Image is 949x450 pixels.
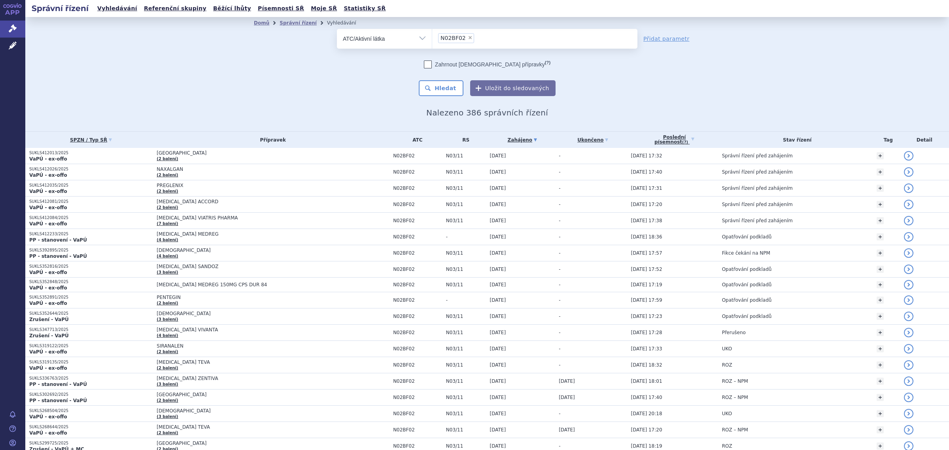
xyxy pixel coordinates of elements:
span: [DATE] 17:52 [631,267,662,272]
button: Hledat [419,80,463,96]
a: (2 balení) [157,431,178,435]
a: (2 balení) [157,350,178,354]
strong: VaPÚ - ex-offo [29,414,67,420]
span: [DATE] [490,250,506,256]
span: N02BF02 [393,346,442,352]
span: N03/11 [446,169,486,175]
a: detail [904,360,913,370]
a: + [877,426,884,433]
strong: VaPÚ - ex-offo [29,365,67,371]
p: SUKLS319122/2025 [29,343,153,349]
span: [DATE] [490,395,506,400]
span: N02BF02 [393,330,442,335]
span: [DATE] 18:36 [631,234,662,240]
span: [DATE] 17:20 [631,427,662,433]
span: [DEMOGRAPHIC_DATA] [157,408,354,414]
strong: VaPÚ - ex-offo [29,285,67,291]
span: - [446,234,486,240]
a: + [877,378,884,385]
p: SUKLS352848/2025 [29,279,153,285]
strong: VaPÚ - ex-offo [29,270,67,275]
span: [DATE] [490,234,506,240]
span: N03/11 [446,427,486,433]
span: N02BF02 [393,378,442,384]
strong: PP - stanovení - VaPÚ [29,398,87,403]
span: N03/11 [446,362,486,368]
span: [DATE] [490,282,506,287]
span: [MEDICAL_DATA] VIVANTA [157,327,354,333]
span: - [559,250,560,256]
span: [DATE] 18:01 [631,378,662,384]
p: SUKLS392895/2025 [29,248,153,253]
a: (3 balení) [157,382,178,386]
span: [MEDICAL_DATA] SANDOZ [157,264,354,269]
span: Fikce čekání na NPM [722,250,770,256]
span: N02BF02 [393,297,442,303]
span: [DATE] 18:19 [631,443,662,449]
span: N03/11 [446,330,486,335]
span: SIRANALEN [157,343,354,349]
span: [DATE] [490,314,506,319]
p: SUKLS412013/2025 [29,150,153,156]
span: × [468,35,473,40]
a: + [877,250,884,257]
a: detail [904,248,913,258]
span: Opatřování podkladů [722,267,772,272]
span: N02BF02 [393,250,442,256]
span: [DATE] [490,169,506,175]
span: N02BF02 [393,411,442,416]
span: [MEDICAL_DATA] TEVA [157,424,354,430]
span: [DATE] [559,427,575,433]
a: Domů [254,20,269,26]
a: (2 balení) [157,205,178,210]
a: detail [904,232,913,242]
strong: VaPÚ - ex-offo [29,205,67,210]
span: N03/11 [446,250,486,256]
a: (3 balení) [157,317,178,321]
a: detail [904,167,913,177]
p: SUKLS319135/2025 [29,359,153,365]
abbr: (?) [545,60,550,65]
a: Moje SŘ [308,3,339,14]
span: Opatřování podkladů [722,297,772,303]
span: [DATE] [490,297,506,303]
span: N03/11 [446,218,486,223]
strong: PP - stanovení - VaPÚ [29,237,87,243]
a: Písemnosti SŘ [255,3,306,14]
span: [DEMOGRAPHIC_DATA] [157,248,354,253]
span: UKO [722,346,732,352]
span: - [559,282,560,287]
span: [DATE] 17:57 [631,250,662,256]
a: + [877,201,884,208]
span: N02BF02 [440,35,466,41]
a: + [877,410,884,417]
a: (4 balení) [157,333,178,338]
a: detail [904,344,913,354]
span: [DATE] [490,427,506,433]
span: N02BF02 [393,234,442,240]
span: PREGLENIX [157,183,354,188]
a: detail [904,393,913,402]
span: - [559,330,560,335]
span: - [559,314,560,319]
span: N02BF02 [393,395,442,400]
span: [DATE] 17:32 [631,153,662,159]
th: ATC [389,132,442,148]
span: [DATE] 17:38 [631,218,662,223]
span: [DATE] 17:20 [631,202,662,207]
span: - [559,185,560,191]
span: [MEDICAL_DATA] ZENTIVA [157,376,354,381]
span: [MEDICAL_DATA] TEVA [157,359,354,365]
span: N02BF02 [393,153,442,159]
span: [MEDICAL_DATA] MEDREG 150MG CPS DUR 84 [157,282,354,287]
span: [DATE] [490,267,506,272]
button: Uložit do sledovaných [470,80,556,96]
p: SUKLS302692/2025 [29,392,153,397]
span: [DATE] [559,395,575,400]
th: Stav řízení [718,132,873,148]
p: SUKLS352644/2025 [29,311,153,316]
span: N02BF02 [393,362,442,368]
a: + [877,168,884,176]
span: Správní řízení před zahájením [722,153,793,159]
span: Správní řízení před zahájením [722,185,793,191]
